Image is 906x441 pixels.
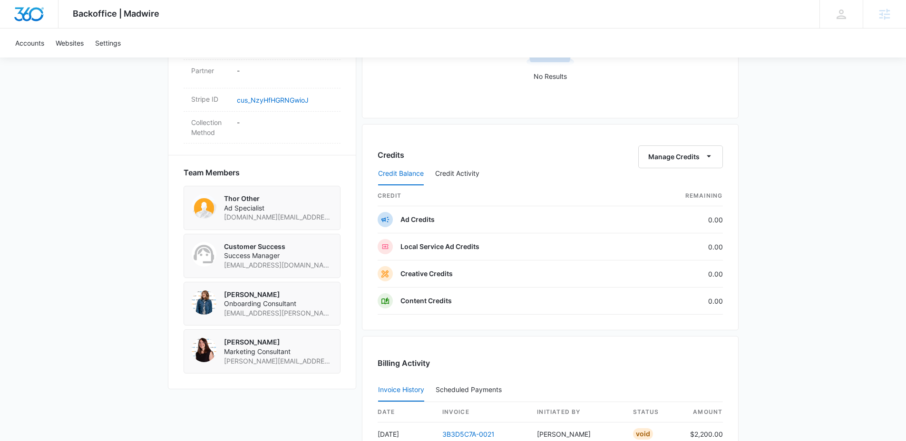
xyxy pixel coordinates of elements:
[435,163,479,185] button: Credit Activity
[191,117,229,137] dt: Collection Method
[442,430,495,438] a: 3B3D5C7A-0021
[224,260,332,270] span: [EMAIL_ADDRESS][DOMAIN_NAME]
[73,9,159,19] span: Backoffice | Madwire
[10,29,50,58] a: Accounts
[400,242,479,251] p: Local Service Ad Credits
[192,290,216,315] img: Lauren Stange
[622,206,723,233] td: 0.00
[191,66,229,76] dt: Partner
[435,402,530,422] th: invoice
[224,203,332,213] span: Ad Specialist
[50,29,89,58] a: Websites
[184,88,341,112] div: Stripe IDcus_NzyHfHGRNGwioJ
[682,402,723,422] th: amount
[224,347,332,356] span: Marketing Consultant
[622,288,723,315] td: 0.00
[237,117,333,127] p: -
[224,308,332,318] span: [EMAIL_ADDRESS][PERSON_NAME][DOMAIN_NAME]
[378,163,424,185] button: Credit Balance
[89,29,127,58] a: Settings
[378,149,404,161] h3: Credits
[622,260,723,288] td: 0.00
[378,402,435,422] th: date
[400,269,453,278] p: Creative Credits
[237,96,309,104] a: cus_NzyHfHGRNGwioJ
[400,215,435,224] p: Ad Credits
[192,337,216,362] img: Elizabeth Berndt
[625,402,682,422] th: status
[224,212,332,222] span: [DOMAIN_NAME][EMAIL_ADDRESS][DOMAIN_NAME]
[191,94,229,104] dt: Stripe ID
[622,186,723,206] th: Remaining
[224,290,332,299] p: [PERSON_NAME]
[224,242,332,251] p: Customer Success
[192,194,216,219] img: Thor Other
[184,167,240,178] span: Team Members
[529,402,625,422] th: Initiated By
[224,194,332,203] p: Thor Other
[184,60,341,88] div: Partner-
[633,428,653,440] div: Void
[436,386,506,393] div: Scheduled Payments
[192,242,216,267] img: Customer Success
[224,251,332,260] span: Success Manager
[400,296,452,306] p: Content Credits
[638,145,723,168] button: Manage Credits
[622,233,723,260] td: 0.00
[237,66,333,76] p: -
[224,356,332,366] span: [PERSON_NAME][EMAIL_ADDRESS][PERSON_NAME][DOMAIN_NAME]
[378,379,424,402] button: Invoice History
[378,186,622,206] th: credit
[224,299,332,308] span: Onboarding Consultant
[378,357,723,369] h3: Billing Activity
[378,71,722,81] p: No Results
[224,337,332,347] p: [PERSON_NAME]
[184,112,341,144] div: Collection Method-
